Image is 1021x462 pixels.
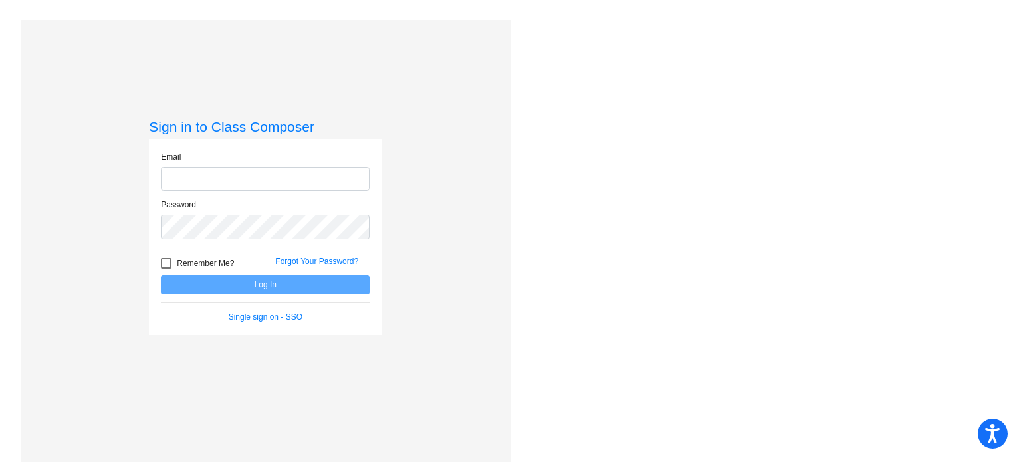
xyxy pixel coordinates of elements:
[177,255,234,271] span: Remember Me?
[149,118,382,135] h3: Sign in to Class Composer
[161,151,181,163] label: Email
[275,257,358,266] a: Forgot Your Password?
[161,199,196,211] label: Password
[161,275,370,294] button: Log In
[229,312,302,322] a: Single sign on - SSO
